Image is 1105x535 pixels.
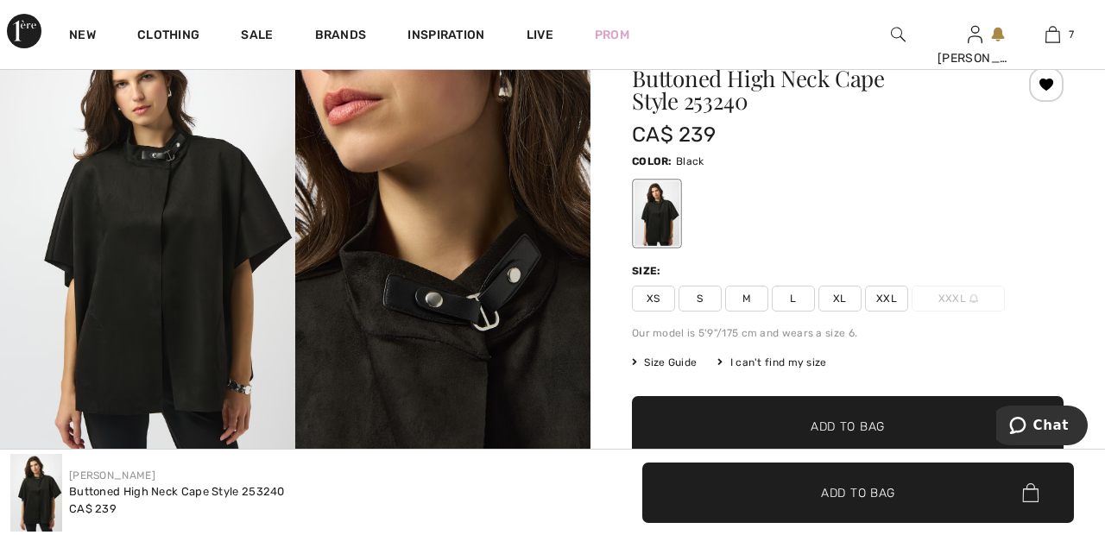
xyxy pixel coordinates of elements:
span: L [772,286,815,312]
span: XL [818,286,862,312]
span: Color: [632,155,672,167]
a: Sign In [968,26,982,42]
span: CA$ 239 [632,123,716,147]
span: XXXL [912,286,1005,312]
a: Brands [315,28,367,46]
img: Bag.svg [1022,483,1039,502]
a: Sale [241,28,273,46]
img: Buttoned High Neck Cape Style 253240. 2 [295,16,590,458]
span: Size Guide [632,355,697,370]
img: My Bag [1045,24,1060,45]
a: Clothing [137,28,199,46]
div: Black [635,181,679,246]
a: 7 [1014,24,1090,45]
span: CA$ 239 [69,502,117,515]
div: Buttoned High Neck Cape Style 253240 [69,483,285,500]
iframe: Opens a widget where you can chat to one of our agents [996,406,1088,449]
img: My Info [968,24,982,45]
a: Prom [595,26,629,44]
div: I can't find my size [717,355,826,370]
span: Black [676,155,704,167]
a: [PERSON_NAME] [69,469,155,481]
a: New [69,28,96,46]
div: Our model is 5'9"/175 cm and wears a size 6. [632,325,1064,341]
img: ring-m.svg [969,294,978,303]
img: search the website [891,24,906,45]
img: 1ère Avenue [7,14,41,48]
span: S [679,286,722,312]
span: Inspiration [407,28,484,46]
h1: Buttoned High Neck Cape Style 253240 [632,67,992,112]
img: Buttoned High Neck Cape Style 253240 [10,454,62,532]
button: Add to Bag [632,396,1064,456]
span: 7 [1069,27,1074,42]
span: XXL [865,286,908,312]
div: Size: [632,263,665,279]
button: Add to Bag [642,463,1074,523]
span: Add to Bag [811,418,885,436]
div: [PERSON_NAME] [938,49,1013,67]
span: M [725,286,768,312]
span: XS [632,286,675,312]
a: Live [527,26,553,44]
span: Add to Bag [821,483,895,501]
